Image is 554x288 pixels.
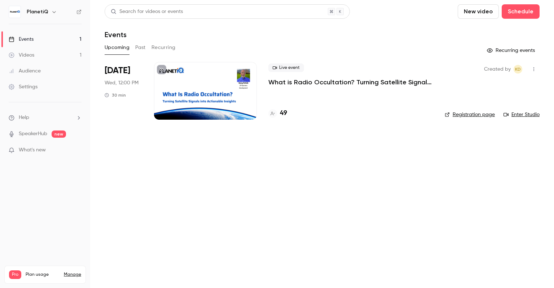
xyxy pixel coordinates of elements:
[9,52,34,59] div: Videos
[502,4,540,19] button: Schedule
[135,42,146,53] button: Past
[504,111,540,118] a: Enter Studio
[9,83,38,90] div: Settings
[64,272,81,278] a: Manage
[514,65,522,74] span: Karen Dubey
[9,67,41,75] div: Audience
[19,130,47,138] a: SpeakerHub
[9,270,21,279] span: Pro
[105,30,127,39] h1: Events
[105,92,126,98] div: 30 min
[105,65,130,76] span: [DATE]
[484,65,511,74] span: Created by
[445,111,495,118] a: Registration page
[111,8,183,15] div: Search for videos or events
[19,114,29,121] span: Help
[105,79,138,87] span: Wed, 12:00 PM
[458,4,499,19] button: New video
[9,114,82,121] li: help-dropdown-opener
[9,6,21,18] img: PlanetiQ
[52,130,66,138] span: new
[484,45,540,56] button: Recurring events
[19,146,46,154] span: What's new
[268,108,287,118] a: 49
[268,63,304,72] span: Live event
[26,272,60,278] span: Plan usage
[151,42,176,53] button: Recurring
[515,65,521,74] span: KD
[105,42,129,53] button: Upcoming
[9,36,34,43] div: Events
[280,108,287,118] h4: 49
[27,8,48,15] h6: PlanetiQ
[268,78,433,87] a: What is Radio Occultation? Turning Satellite Signals into Actionable Insights
[105,62,142,120] div: Oct 15 Wed, 10:00 AM (America/Los Angeles)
